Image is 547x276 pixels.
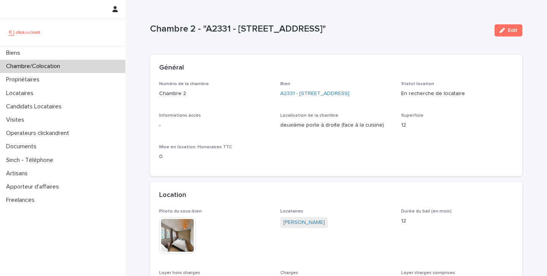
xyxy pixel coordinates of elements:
p: Sinch - Téléphone [3,157,59,164]
span: Informations accès [159,113,201,118]
p: 0 [159,153,271,161]
p: Documents [3,143,43,150]
span: Bien [280,82,290,86]
p: deuxième porte à droite (face à la cuisine) [280,121,392,129]
p: - [159,121,271,129]
span: Superficie [401,113,424,118]
p: Freelances [3,197,41,204]
p: Biens [3,49,26,57]
span: Durée du bail (en mois) [401,209,452,214]
p: Artisans [3,170,34,177]
span: Loyer hors charges [159,271,200,275]
a: [PERSON_NAME] [283,219,325,227]
p: Locataires [3,90,40,97]
img: UCB0brd3T0yccxBKYDjQ [6,25,43,40]
p: Chambre 2 [159,90,271,98]
h2: Général [159,64,184,72]
p: Apporteur d'affaires [3,183,65,190]
p: Visites [3,116,30,124]
p: Operateurs clickandrent [3,130,75,137]
p: 12 [401,121,513,129]
p: Propriétaires [3,76,46,83]
span: Edit [508,28,517,33]
span: Mise en location: Honoraires TTC [159,145,232,149]
span: Charges [280,271,298,275]
a: A2331 - [STREET_ADDRESS] [280,90,349,98]
h2: Location [159,191,186,200]
p: 12 [401,217,513,225]
span: Loyer charges comprises [401,271,455,275]
span: Numéro de la chambre [159,82,209,86]
button: Edit [495,24,522,36]
span: Statut location [401,82,434,86]
p: En recherche de locataire [401,90,513,98]
p: Candidats Locataires [3,103,68,110]
span: Localisation de la chambre [280,113,338,118]
p: Chambre 2 - "A2331 - [STREET_ADDRESS]" [150,24,489,35]
span: Photo du sous-bien [159,209,202,214]
p: Chambre/Colocation [3,63,66,70]
span: Locataires [280,209,303,214]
